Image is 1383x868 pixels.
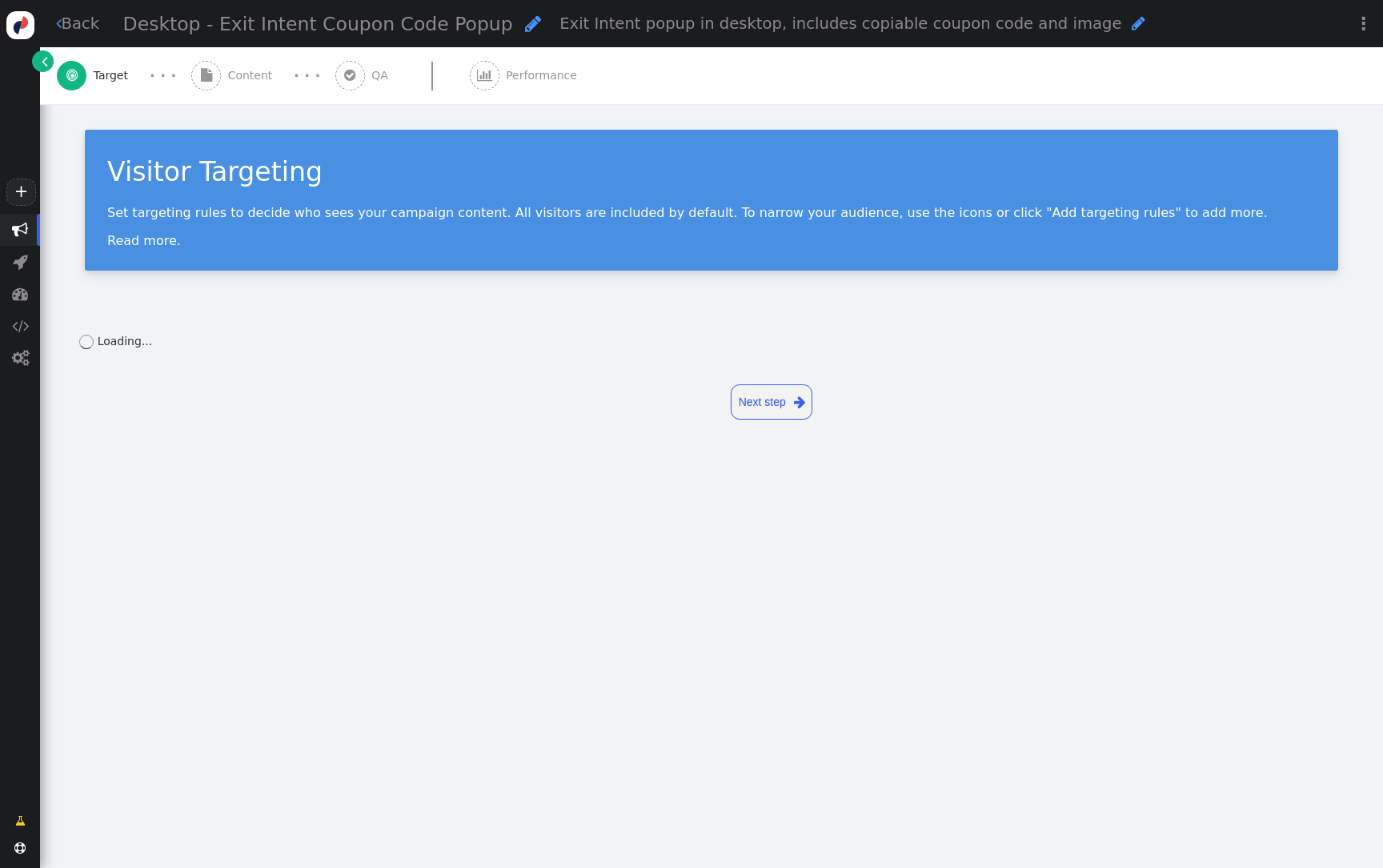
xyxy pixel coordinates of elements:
[107,152,1316,192] div: Visitor Targeting
[294,65,320,86] div: · · ·
[13,254,28,270] span: 
[335,47,470,104] a:  QA
[6,179,35,206] a: +
[42,53,48,70] span: 
[470,47,613,104] a:  Performance
[1132,15,1145,31] span: 
[344,69,355,82] span: 
[57,47,191,104] a:  Target · · ·
[12,318,29,334] span: 
[14,842,26,854] span: 
[201,69,212,82] span: 
[506,67,583,84] span: Performance
[150,65,176,86] div: · · ·
[15,813,26,830] span: 
[12,286,28,302] span: 
[559,14,1121,33] span: Exit Intent popup in desktop, includes copiable coupon code and image
[123,13,513,35] span: Desktop - Exit Intent Coupon Code Popup
[107,233,181,248] a: Read more.
[12,222,28,238] span: 
[94,67,135,84] span: Target
[228,67,279,84] span: Content
[477,69,492,82] span: 
[794,392,805,412] span: 
[66,69,78,82] span: 
[98,335,153,348] span: Loading...
[4,806,37,835] a: 
[56,12,100,35] a: Back
[731,384,812,420] a: Next step
[6,11,34,39] img: logo-icon.svg
[12,350,29,366] span: 
[525,14,541,33] span: 
[56,15,62,31] span: 
[371,67,395,84] span: QA
[107,205,1316,220] p: Set targeting rules to decide who sees your campaign content. All visitors are included by defaul...
[32,50,54,72] a: 
[191,47,335,104] a:  Content · · ·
